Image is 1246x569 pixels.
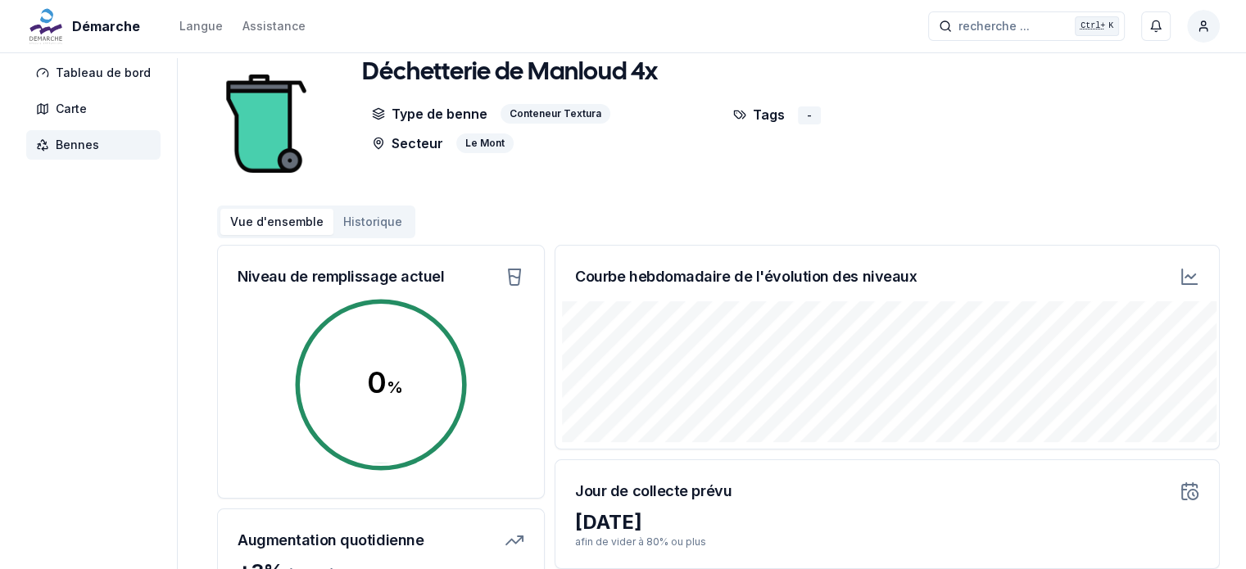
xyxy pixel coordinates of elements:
[928,11,1125,41] button: recherche ...Ctrl+K
[56,65,151,81] span: Tableau de bord
[179,16,223,36] button: Langue
[220,209,333,235] button: Vue d'ensemble
[958,18,1030,34] span: recherche ...
[72,16,140,36] span: Démarche
[238,265,444,288] h3: Niveau de remplissage actuel
[575,265,917,288] h3: Courbe hebdomadaire de l'évolution des niveaux
[456,133,514,153] div: Le Mont
[26,58,167,88] a: Tableau de bord
[798,106,821,124] div: -
[501,104,610,124] div: Conteneur Textura
[26,16,147,36] a: Démarche
[362,58,658,88] h1: Déchetterie de Manloud 4x
[26,94,167,124] a: Carte
[575,535,1199,549] p: afin de vider à 80% ou plus
[733,104,785,124] p: Tags
[372,104,487,124] p: Type de benne
[333,209,412,235] button: Historique
[242,16,306,36] a: Assistance
[575,480,732,503] h3: Jour de collecte prévu
[179,18,223,34] div: Langue
[575,509,1199,535] div: [DATE]
[372,133,443,153] p: Secteur
[217,58,315,189] img: bin Image
[56,101,87,117] span: Carte
[26,7,66,46] img: Démarche Logo
[238,529,424,552] h3: Augmentation quotidienne
[56,137,99,153] span: Bennes
[26,130,167,160] a: Bennes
